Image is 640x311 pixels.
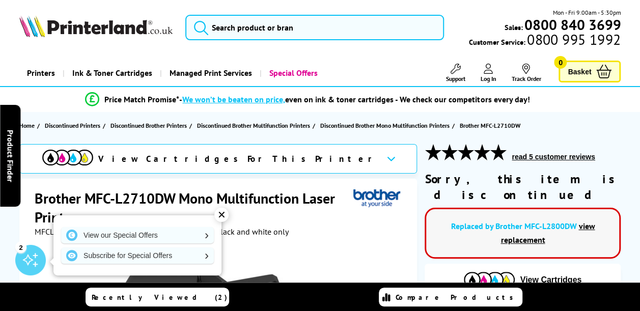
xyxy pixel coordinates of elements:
span: Basket [568,65,591,78]
span: Log In [480,75,496,82]
a: Special Offers [260,60,325,86]
i: Prints in black and white only [186,227,289,237]
a: Compare Products [379,288,522,306]
span: Discontinued Brother Multifunction Printers [197,120,310,131]
a: Track Order [511,64,541,82]
div: Sorry, this item is discontinued [425,171,621,203]
a: Basket 0 [559,61,621,82]
b: 0800 840 3699 [524,15,621,34]
a: Recently Viewed (2) [86,288,229,306]
a: Support [446,64,465,82]
span: Sales: [504,22,522,32]
button: View Cartridges [432,271,613,288]
a: Ink & Toner Cartridges [63,60,160,86]
input: Search product or bran [185,15,444,40]
span: Brother MFC-L2710DW [460,120,520,131]
span: View Cartridges [520,275,581,285]
a: Replaced by Brother MFC-L2800DW [451,221,576,231]
span: Discontinued Brother Mono Multifunction Printers [320,120,450,131]
span: Compare Products [396,293,519,302]
div: - even on ink & toner cartridges - We check our competitors every day! [179,94,530,104]
h1: Brother MFC-L2710DW Mono Multifunction Laser Printer [35,189,354,227]
img: cmyk-icon.svg [42,150,93,165]
a: Log In [480,64,496,82]
span: Mon - Fri 9:00am - 5:30pm [552,8,621,17]
img: Printerland Logo [19,15,173,37]
a: Brother MFC-L2710DW [460,120,523,131]
div: ✕ [214,208,229,222]
a: Discontinued Printers [45,120,103,131]
img: Brother [353,189,400,208]
span: View Cartridges For This Printer [98,153,378,164]
a: Printers [19,60,63,86]
span: Customer Service: [469,35,621,47]
span: Discontinued Brother Printers [110,120,187,131]
span: Product Finder [5,129,15,182]
a: Home [19,120,37,131]
a: Discontinued Brother Printers [110,120,189,131]
span: Ink & Toner Cartridges [72,60,152,86]
span: Price Match Promise* [104,94,179,104]
a: view replacement [500,221,595,245]
span: We won’t be beaten on price, [182,94,285,104]
span: 0800 995 1992 [525,35,621,44]
button: read 5 customer reviews [509,152,598,161]
li: modal_Promise [5,91,610,108]
div: 2 [15,241,26,252]
span: 0 [554,56,567,69]
span: Home [19,120,35,131]
a: 0800 840 3699 [522,20,621,30]
span: MFCL2710DWZU1 [35,227,98,237]
img: Cartridges [464,272,515,288]
a: Discontinued Brother Mono Multifunction Printers [320,120,452,131]
a: Subscribe for Special Offers [61,247,214,264]
span: Support [446,75,465,82]
a: Discontinued Brother Multifunction Printers [197,120,313,131]
a: View our Special Offers [61,227,214,243]
span: Discontinued Printers [45,120,100,131]
a: Managed Print Services [160,60,260,86]
span: Recently Viewed (2) [92,293,228,302]
a: Printerland Logo [19,15,173,39]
